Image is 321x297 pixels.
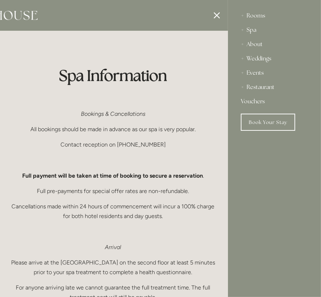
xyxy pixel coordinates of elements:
div: Events [241,66,308,80]
a: Vouchers [241,94,308,109]
div: Restaurant [241,80,308,94]
div: About [241,37,308,51]
a: Book Your Stay [241,114,295,131]
div: Spa [241,23,308,37]
div: Weddings [241,51,308,66]
div: Rooms [241,9,308,23]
